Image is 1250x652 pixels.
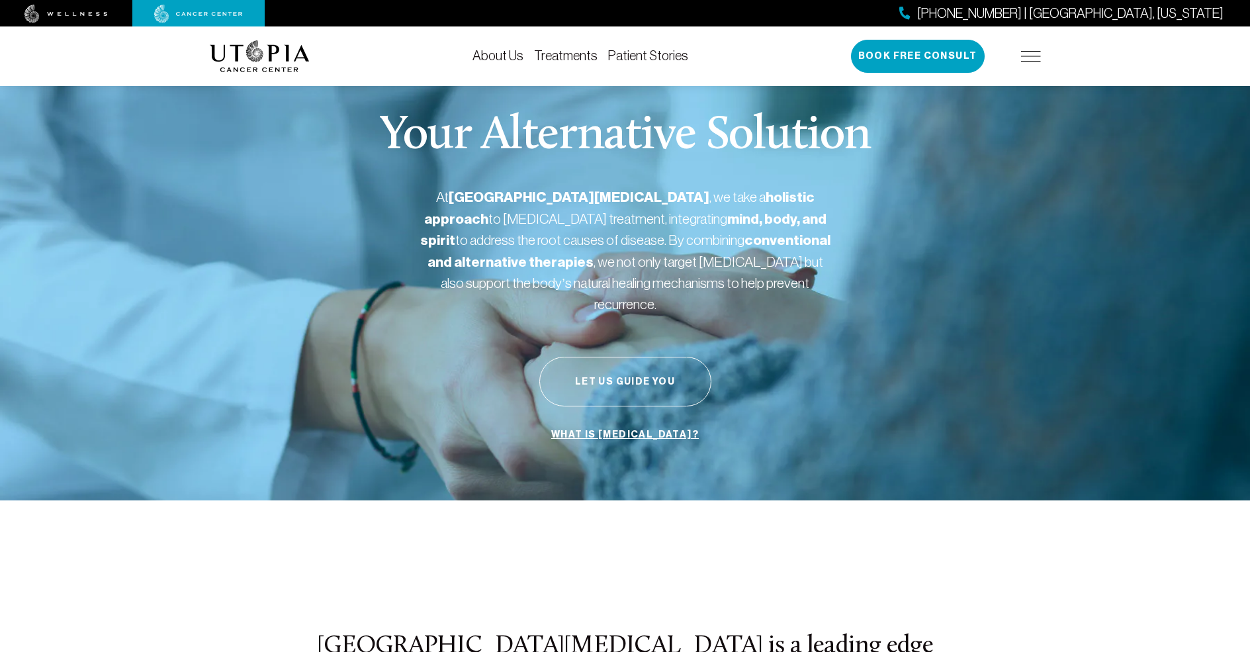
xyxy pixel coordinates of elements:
a: What is [MEDICAL_DATA]? [548,422,702,447]
a: [PHONE_NUMBER] | [GEOGRAPHIC_DATA], [US_STATE] [899,4,1224,23]
p: Your Alternative Solution [379,113,871,160]
strong: conventional and alternative therapies [427,232,830,271]
strong: holistic approach [424,189,815,228]
img: cancer center [154,5,243,23]
button: Let Us Guide You [539,357,711,406]
a: About Us [472,48,523,63]
strong: [GEOGRAPHIC_DATA][MEDICAL_DATA] [449,189,709,206]
span: [PHONE_NUMBER] | [GEOGRAPHIC_DATA], [US_STATE] [917,4,1224,23]
img: logo [210,40,310,72]
a: Treatments [534,48,598,63]
p: At , we take a to [MEDICAL_DATA] treatment, integrating to address the root causes of disease. By... [420,187,830,314]
button: Book Free Consult [851,40,985,73]
img: icon-hamburger [1021,51,1041,62]
img: wellness [24,5,108,23]
a: Patient Stories [608,48,688,63]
